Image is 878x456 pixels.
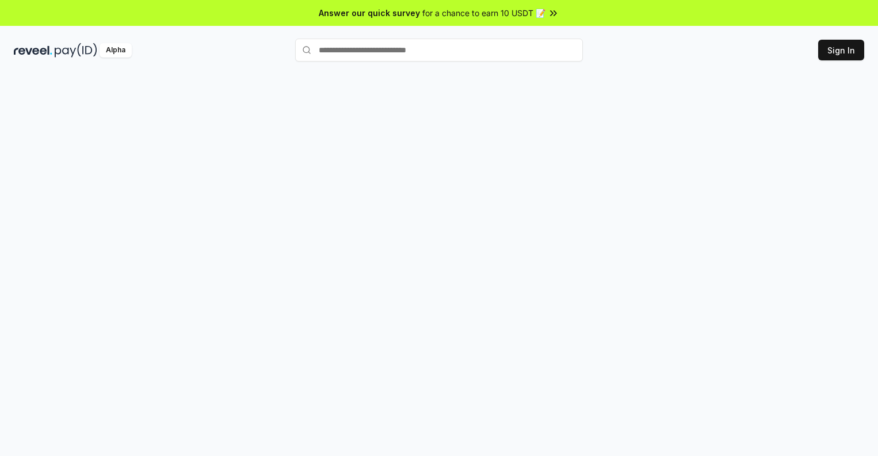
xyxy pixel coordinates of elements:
[100,43,132,58] div: Alpha
[55,43,97,58] img: pay_id
[319,7,420,19] span: Answer our quick survey
[422,7,545,19] span: for a chance to earn 10 USDT 📝
[14,43,52,58] img: reveel_dark
[818,40,864,60] button: Sign In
